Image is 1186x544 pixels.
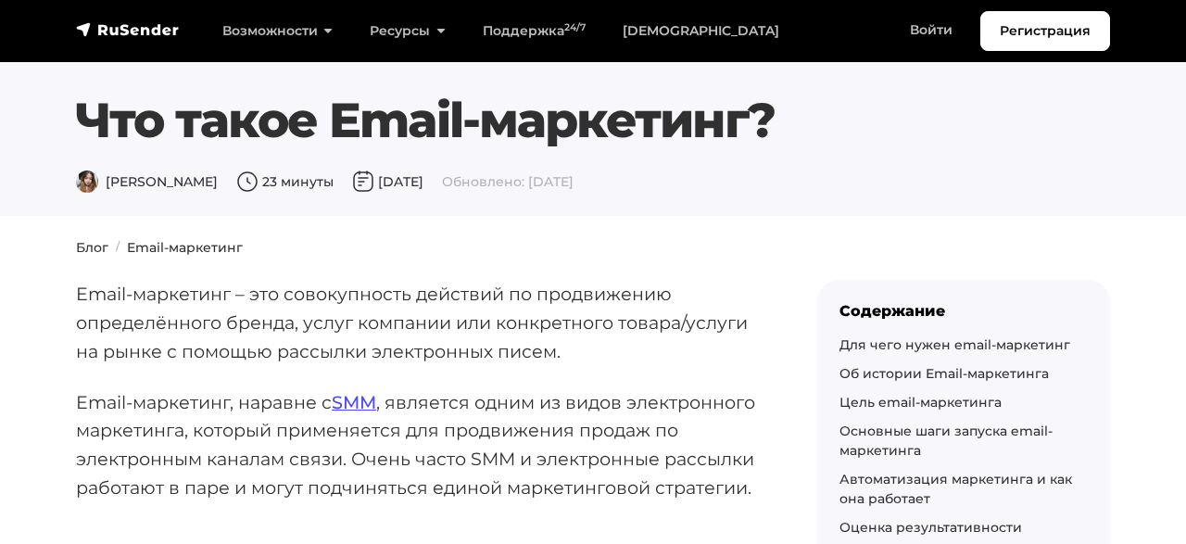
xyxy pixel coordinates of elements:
div: Содержание [839,302,1088,320]
a: [DEMOGRAPHIC_DATA] [604,12,798,50]
li: Email-маркетинг [108,238,243,258]
img: Дата публикации [352,171,374,193]
nav: breadcrumb [65,238,1121,258]
p: Email-маркетинг, наравне с , является одним из видов электронного маркетинга, который применяется... [76,388,758,502]
img: RuSender [76,20,180,39]
a: Блог [76,239,108,256]
a: Ресурсы [351,12,463,50]
sup: 24/7 [564,21,586,33]
a: Поддержка24/7 [464,12,604,50]
a: Войти [891,11,971,49]
a: Для чего нужен email-маркетинг [839,336,1070,353]
a: Регистрация [980,11,1110,51]
span: Обновлено: [DATE] [442,173,574,190]
a: Об истории Email-маркетинга [839,365,1049,382]
a: Основные шаги запуска email-маркетинга [839,423,1053,459]
a: Автоматизация маркетинга и как она работает [839,471,1072,507]
span: [DATE] [352,173,423,190]
h1: Что такое Email-маркетинг? [76,92,1022,149]
p: Email-маркетинг – это совокупность действий по продвижению определённого бренда, услуг компании и... [76,280,758,365]
a: Цель email-маркетинга [839,394,1002,411]
a: SMM [332,391,376,413]
a: Возможности [204,12,351,50]
span: 23 минуты [236,173,334,190]
img: Время чтения [236,171,259,193]
span: [PERSON_NAME] [76,173,218,190]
